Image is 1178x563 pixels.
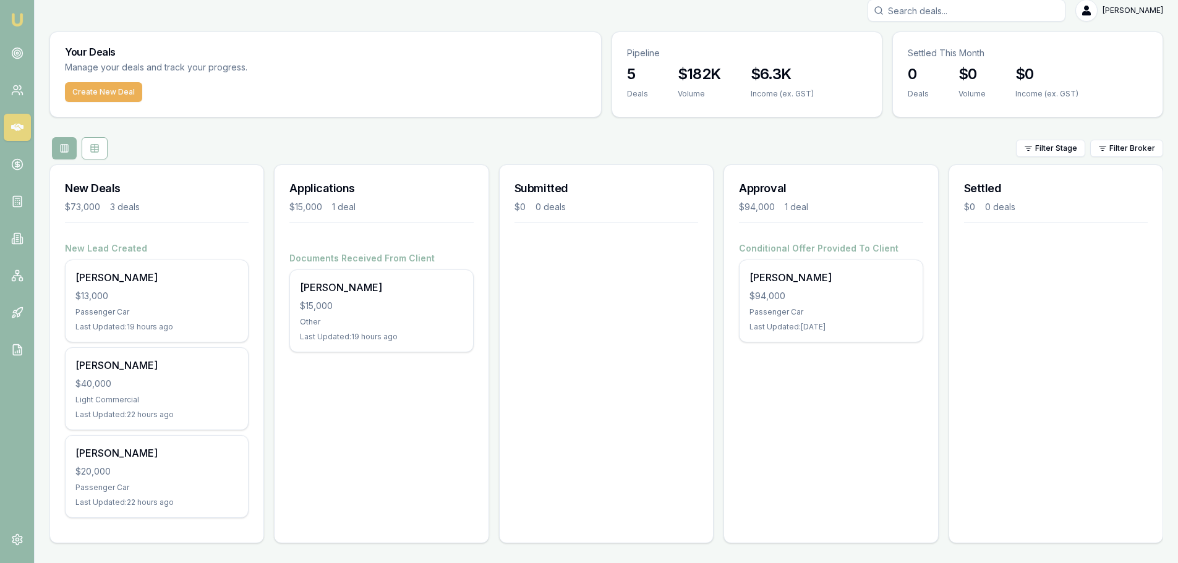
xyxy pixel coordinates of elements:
[65,180,249,197] h3: New Deals
[985,201,1015,213] div: 0 deals
[1016,140,1085,157] button: Filter Stage
[536,201,566,213] div: 0 deals
[1015,89,1078,99] div: Income (ex. GST)
[75,307,238,317] div: Passenger Car
[75,290,238,302] div: $13,000
[958,89,986,99] div: Volume
[751,89,814,99] div: Income (ex. GST)
[514,180,698,197] h3: Submitted
[75,446,238,460] div: [PERSON_NAME]
[908,89,929,99] div: Deals
[289,201,322,213] div: $15,000
[751,64,814,84] h3: $6.3K
[627,64,648,84] h3: 5
[75,358,238,373] div: [PERSON_NAME]
[65,242,249,255] h4: New Lead Created
[300,280,463,295] div: [PERSON_NAME]
[1103,6,1163,15] span: [PERSON_NAME]
[65,201,100,213] div: $73,000
[908,47,1148,59] p: Settled This Month
[908,64,929,84] h3: 0
[1090,140,1163,157] button: Filter Broker
[1015,64,1078,84] h3: $0
[749,322,912,332] div: Last Updated: [DATE]
[289,180,473,197] h3: Applications
[75,270,238,285] div: [PERSON_NAME]
[785,201,808,213] div: 1 deal
[627,89,648,99] div: Deals
[10,12,25,27] img: emu-icon-u.png
[678,89,721,99] div: Volume
[739,242,923,255] h4: Conditional Offer Provided To Client
[739,180,923,197] h3: Approval
[75,410,238,420] div: Last Updated: 22 hours ago
[289,252,473,265] h4: Documents Received From Client
[300,300,463,312] div: $15,000
[739,201,775,213] div: $94,000
[958,64,986,84] h3: $0
[749,307,912,317] div: Passenger Car
[65,82,142,102] button: Create New Deal
[332,201,356,213] div: 1 deal
[514,201,526,213] div: $0
[75,322,238,332] div: Last Updated: 19 hours ago
[627,47,867,59] p: Pipeline
[1109,143,1155,153] span: Filter Broker
[110,201,140,213] div: 3 deals
[75,483,238,493] div: Passenger Car
[678,64,721,84] h3: $182K
[75,465,238,478] div: $20,000
[300,332,463,342] div: Last Updated: 19 hours ago
[75,395,238,405] div: Light Commercial
[75,378,238,390] div: $40,000
[749,290,912,302] div: $94,000
[964,201,975,213] div: $0
[964,180,1148,197] h3: Settled
[65,47,586,57] h3: Your Deals
[749,270,912,285] div: [PERSON_NAME]
[1035,143,1077,153] span: Filter Stage
[65,61,382,75] p: Manage your deals and track your progress.
[75,497,238,507] div: Last Updated: 22 hours ago
[300,317,463,327] div: Other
